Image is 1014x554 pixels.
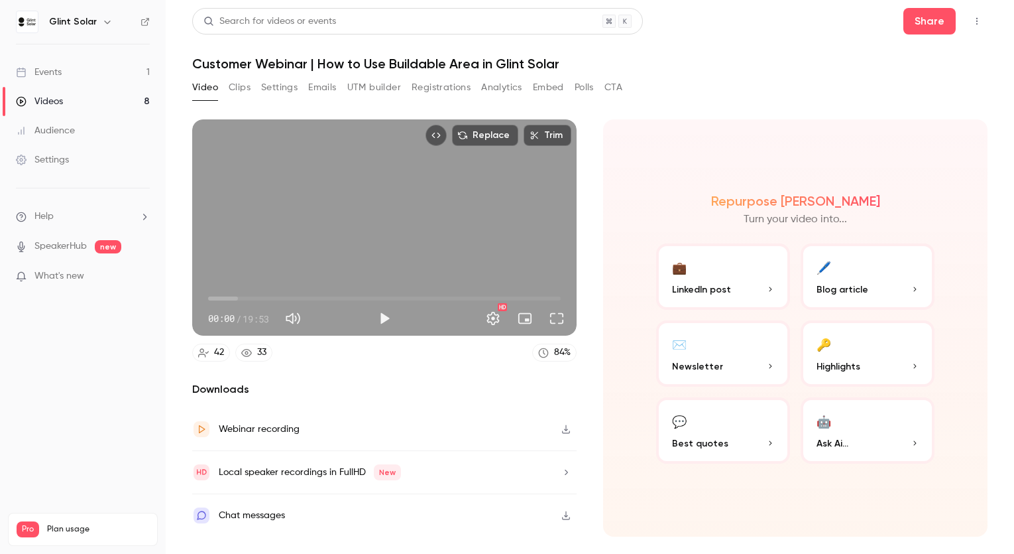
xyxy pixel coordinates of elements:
button: Full screen [543,305,570,332]
span: 00:00 [208,312,235,326]
span: Pro [17,521,39,537]
div: Webinar recording [219,421,300,437]
button: CTA [604,77,622,98]
button: Embed [533,77,564,98]
button: Clips [229,77,251,98]
button: Emails [308,77,336,98]
button: Share [903,8,956,35]
button: 🤖Ask Ai... [801,397,934,464]
h6: Glint Solar [49,15,97,29]
span: Plan usage [47,524,149,535]
button: Turn on miniplayer [512,305,538,332]
div: 84 % [554,346,571,360]
button: Top Bar Actions [966,11,987,32]
span: Help [34,210,54,224]
button: 🖊️Blog article [801,243,934,310]
button: Settings [261,77,298,98]
div: HD [498,303,507,311]
h1: Customer Webinar | How to Use Buildable Area in Glint Solar [192,56,987,72]
h2: Downloads [192,381,577,397]
button: Mute [280,305,306,332]
p: Turn your video into... [744,212,847,228]
span: Highlights [817,360,860,374]
div: 33 [257,346,266,360]
div: Videos [16,95,63,108]
div: Settings [16,153,69,167]
a: 84% [532,344,577,362]
div: ✉️ [672,334,687,354]
span: LinkedIn post [672,283,731,297]
button: 🔑Highlights [801,320,934,387]
div: Local speaker recordings in FullHD [219,464,401,480]
div: Events [16,66,62,79]
span: 19:53 [243,312,269,326]
li: help-dropdown-opener [16,210,150,224]
div: 00:00 [208,312,269,326]
button: Embed video [425,125,447,146]
div: 💬 [672,411,687,431]
h2: Repurpose [PERSON_NAME] [711,193,880,209]
span: new [95,240,121,253]
button: UTM builder [347,77,401,98]
div: 🔑 [817,334,831,354]
button: 💬Best quotes [656,397,790,464]
button: 💼LinkedIn post [656,243,790,310]
span: New [374,464,401,480]
span: Ask Ai... [817,437,848,450]
div: 💼 [672,257,687,277]
span: Blog article [817,283,868,297]
div: Search for videos or events [203,15,336,29]
div: Chat messages [219,508,285,523]
button: Polls [575,77,594,98]
div: 42 [214,346,224,360]
button: Registrations [412,77,471,98]
button: Analytics [481,77,522,98]
button: Replace [452,125,518,146]
span: Best quotes [672,437,728,450]
a: SpeakerHub [34,240,87,253]
iframe: Noticeable Trigger [134,271,150,283]
span: Newsletter [672,360,723,374]
a: 42 [192,344,230,362]
button: Video [192,77,218,98]
button: Play [371,305,398,332]
div: Audience [16,124,75,137]
img: Glint Solar [17,11,38,33]
button: ✉️Newsletter [656,320,790,387]
button: Settings [480,305,506,332]
div: 🤖 [817,411,831,431]
button: Trim [524,125,571,146]
div: 🖊️ [817,257,831,277]
span: What's new [34,269,84,283]
a: 33 [235,344,272,362]
span: / [236,312,241,326]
